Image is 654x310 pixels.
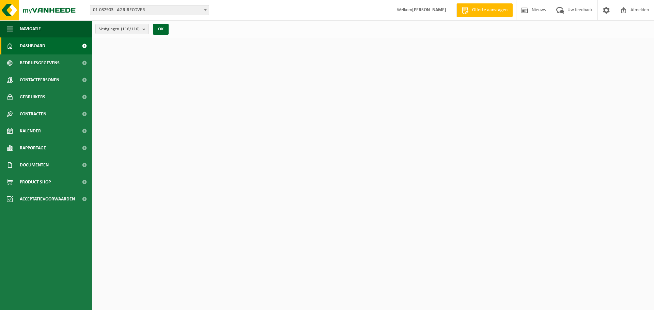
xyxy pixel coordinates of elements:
[20,191,75,208] span: Acceptatievoorwaarden
[20,157,49,174] span: Documenten
[99,24,140,34] span: Vestigingen
[20,71,59,88] span: Contactpersonen
[20,105,46,123] span: Contracten
[20,37,45,54] span: Dashboard
[20,54,60,71] span: Bedrijfsgegevens
[20,140,46,157] span: Rapportage
[20,123,41,140] span: Kalender
[20,174,51,191] span: Product Shop
[20,88,45,105] span: Gebruikers
[90,5,209,15] span: 01-082903 - AGRIRECOVER
[20,20,41,37] span: Navigatie
[412,7,446,13] strong: [PERSON_NAME]
[153,24,169,35] button: OK
[95,24,149,34] button: Vestigingen(116/116)
[470,7,509,14] span: Offerte aanvragen
[456,3,513,17] a: Offerte aanvragen
[121,27,140,31] count: (116/116)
